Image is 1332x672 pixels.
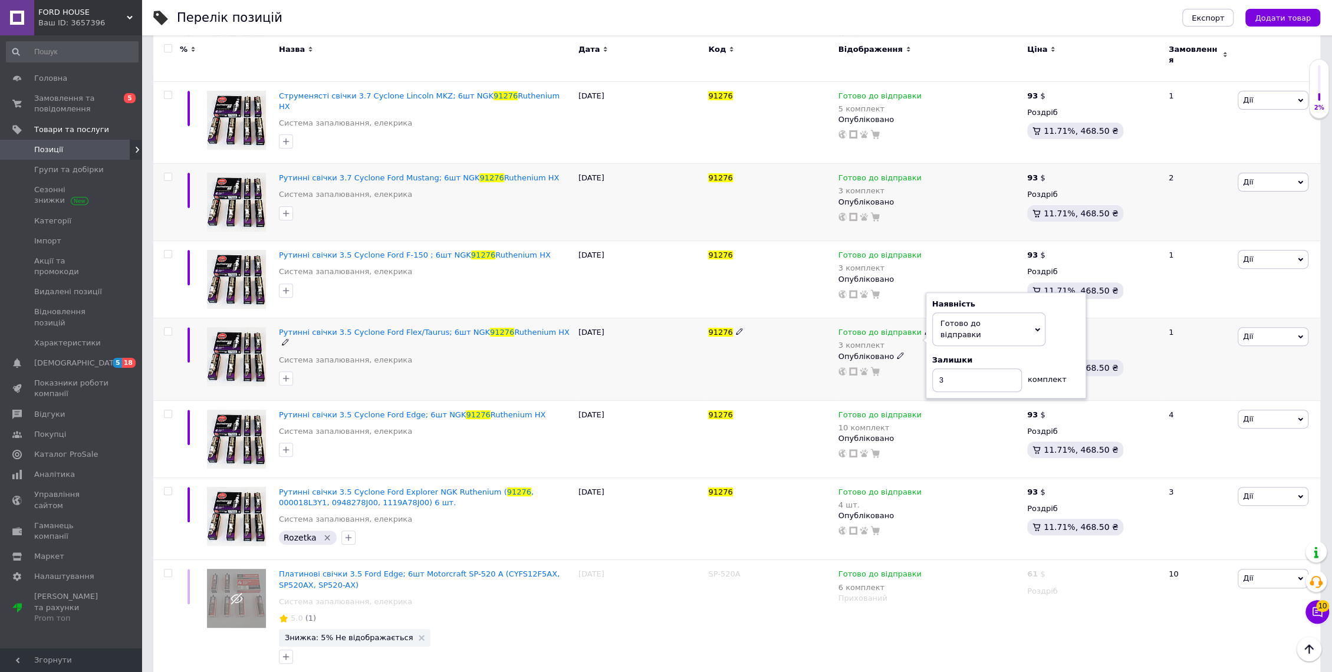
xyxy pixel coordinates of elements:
span: Відновлення позицій [34,307,109,328]
span: 91276 [708,173,732,182]
div: Prom топ [34,613,109,624]
div: [DATE] [575,318,705,401]
svg: Видалити мітку [323,533,332,542]
span: Позиції [34,144,63,155]
span: Головна [34,73,67,84]
div: 3 комплект [838,186,922,195]
span: 91276 [494,91,518,100]
span: SP-520A [708,569,740,578]
span: 91276 [479,173,504,182]
span: Дії [1243,414,1253,423]
a: Рутинні свічки 3.5 Cyclone Ford Flex/Taurus; 6шт NGK91276Ruthenium HX [279,328,570,337]
img: Рутениевые свечи 3.5 Cyclone Ford F-150 ; 6шт NGK 91276 Ruthenium HX [207,250,266,309]
div: [DATE] [575,81,705,164]
span: [PERSON_NAME] та рахунки [34,591,109,624]
a: Система запалювання, елекрика [279,189,412,200]
a: Рутинні свічки 3.7 Cyclone Ford Mustang; 6шт NGK91276Ruthenium HX [279,173,559,182]
img: Рутениевые свечи 3.7 Cyclone Ford Mustang; 6шт NGK 91276 Ruthenium HX [207,173,266,232]
span: Готово до відправки [838,487,922,500]
span: Готово до відправки [838,569,922,582]
button: Експорт [1182,9,1234,27]
span: 91276 [708,410,732,419]
div: Роздріб [1027,586,1159,597]
span: 11.71%, 468.50 ₴ [1044,445,1119,454]
img: Платиновые свечи 3.5 Ford Edge; 6шт Motorcraft SP-520 A (CYFS12F5AX, SP520AX, SP520-AX) [207,569,266,628]
span: 91276 [708,91,732,100]
button: Додати товар [1245,9,1320,27]
div: $ [1027,91,1045,101]
span: 91276 [708,251,732,259]
div: 3 комплект [838,263,922,272]
span: Рутинні свічки 3.5 Cyclone Ford Explorer NGK Ruthenium ( [279,487,507,496]
div: Ваш ID: 3657396 [38,18,142,28]
span: Покупці [34,429,66,440]
span: 91276 [708,328,732,337]
span: Рутинні свічки 3.5 Cyclone Ford Flex/Taurus; 6шт NGK [279,328,490,337]
div: $ [1027,569,1045,579]
a: Система запалювання, елекрика [279,426,412,437]
button: Наверх [1297,637,1321,661]
span: Групи та добірки [34,164,104,175]
span: Відгуки [34,409,65,420]
span: (1) [305,614,316,622]
div: $ [1027,250,1045,261]
div: Перелік позицій [177,12,282,24]
div: $ [1027,410,1045,420]
div: Залишки [932,355,1080,365]
span: 18 [122,358,136,368]
b: 93 [1027,91,1038,100]
span: Готово до відправки [940,319,981,338]
div: 2% [1310,104,1328,112]
input: Пошук [6,41,139,62]
div: [DATE] [575,164,705,241]
span: Рутинні свічки 3.5 Cyclone Ford F-150 ; 6шт NGK [279,251,471,259]
div: Опубліковано [838,197,1021,207]
span: 11.71%, 468.50 ₴ [1044,209,1119,218]
span: Рутинні свічки 3.7 Cyclone Ford Mustang; 6шт NGK [279,173,479,182]
span: Показники роботи компанії [34,378,109,399]
span: Готово до відправки [838,251,922,263]
span: Гаманець компанії [34,521,109,542]
div: Наявність [932,299,1080,309]
span: 11.71%, 468.50 ₴ [1044,363,1119,373]
span: 91276 [490,328,514,337]
a: Система запалювання, елекрика [279,118,412,129]
span: FORD HOUSE [38,7,127,18]
a: Струменясті свічки 3.7 Cyclone Lincoln MKZ; 6шт NGK91276Ruthenium HX [279,91,560,111]
b: 93 [1027,251,1038,259]
div: Опубліковано [838,114,1021,125]
b: 93 [1027,173,1038,182]
div: комплект [1022,368,1067,385]
span: Видалені позиції [34,286,102,297]
span: Дії [1243,255,1253,263]
span: Ruthenium HX [514,328,570,337]
span: Ruthenium HX [495,251,551,259]
div: 10 комплект [838,423,922,432]
span: Ціна [1027,44,1047,55]
span: Знижка: 5% Не відображається [285,634,413,641]
div: Роздріб [1027,426,1159,437]
span: Дії [1243,574,1253,582]
div: 1 [1162,81,1235,164]
span: 91276 [708,487,732,496]
span: Готово до відправки [838,173,922,186]
div: 1 [1162,318,1235,401]
span: Додати товар [1255,14,1311,22]
b: 93 [1027,487,1038,496]
a: Система запалювання, елекрика [279,355,412,365]
span: Акції та промокоди [34,256,109,277]
img: Рутениевые свечи 3.7 Cyclone Lincoln MKZ; 6шт NGK 91276 Ruthenium HX [207,91,266,150]
span: Маркет [34,551,64,562]
div: Опубліковано [838,274,1021,285]
a: Платинові свічки 3.5 Ford Edge; 6шт Motorcraft SP-520 A (CYFS12F5AX, SP520AX, SP520-AX) [279,569,560,589]
div: 1 [1162,241,1235,318]
div: Роздріб [1027,107,1159,118]
div: Опубліковано [838,351,1021,362]
b: 61 [1027,569,1038,578]
span: Управління сайтом [34,489,109,510]
div: Опубліковано [838,510,1021,521]
span: 10 [1316,599,1329,611]
div: 3 комплект [838,341,932,350]
div: 4 [1162,400,1235,477]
